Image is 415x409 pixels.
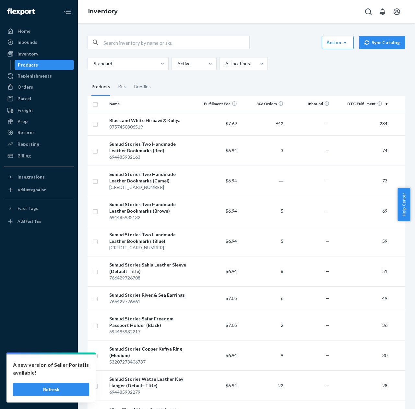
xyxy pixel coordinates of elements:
td: 8 [240,256,286,286]
span: $7.05 [226,322,237,328]
span: $7.69 [226,121,237,126]
div: Parcel [18,95,31,102]
p: A new version of Seller Portal is available! [13,361,89,377]
td: 30 [332,340,390,370]
span: $6.94 [226,383,237,388]
a: Add Integration [4,185,74,195]
td: 284 [332,112,390,135]
button: Action [322,36,354,49]
div: 694485932132 [109,214,191,221]
a: Inbounds [4,37,74,47]
span: — [326,295,329,301]
button: Give Feedback [4,391,74,401]
span: — [326,322,329,328]
a: Parcel [4,93,74,104]
a: Home [4,26,74,36]
td: 5 [240,226,286,256]
td: 69 [332,196,390,226]
a: Inventory [4,49,74,59]
span: — [326,121,329,126]
td: 22 [240,370,286,401]
a: Help Center [4,380,74,390]
div: 766429726708 [109,275,191,281]
div: Fast Tags [18,205,38,212]
button: Open notifications [376,5,389,18]
input: Standard [93,60,94,67]
span: $6.94 [226,268,237,274]
th: 30d Orders [240,96,286,112]
button: Fast Tags [4,203,74,214]
span: $6.94 [226,178,237,183]
a: Returns [4,127,74,138]
div: 766429726661 [109,298,191,305]
img: Flexport logo [7,8,35,15]
span: — [326,148,329,153]
td: 28 [332,370,390,401]
div: Returns [18,129,35,136]
a: Billing [4,151,74,161]
a: Inventory [88,8,118,15]
div: Billing [18,153,31,159]
input: Search inventory by name or sku [103,36,249,49]
span: $6.94 [226,353,237,358]
button: Open Search Box [362,5,375,18]
a: Replenishments [4,71,74,81]
div: Orders [18,84,33,90]
div: Add Integration [18,187,46,192]
button: Integrations [4,172,74,182]
a: Add Fast Tag [4,216,74,227]
div: Products [18,62,38,68]
span: — [326,268,329,274]
span: $6.94 [226,208,237,214]
td: 2 [240,310,286,340]
a: Orders [4,82,74,92]
div: Add Fast Tag [18,218,41,224]
th: DTC Fulfillment [332,96,390,112]
th: Fulfillment Fee [194,96,240,112]
div: Reporting [18,141,39,147]
div: Integrations [18,174,45,180]
span: $6.94 [226,238,237,244]
div: Sumud Stories Watan Leather Key Hanger (Default Title) [109,376,191,389]
div: Sumud Stories Copper Kufiya Ring (Medium) [109,346,191,359]
div: 53207273406787 [109,359,191,365]
td: 6 [240,286,286,310]
span: — [326,353,329,358]
span: $7.05 [226,295,237,301]
a: Reporting [4,139,74,149]
div: Replenishments [18,73,52,79]
div: Sumud Stories Two Handmade Leather Bookmarks (Camel) [109,171,191,184]
td: 642 [240,112,286,135]
div: Sumud Stories Safar Freedom Passport Holder (Black) [109,316,191,328]
span: — [326,383,329,388]
div: Sumud Stories Sahla Leather Sleeve (Default Title) [109,262,191,275]
div: [CREDIT_CARD_NUMBER] [109,184,191,191]
td: 3 [240,135,286,166]
div: Sumud Stories Two Handmade Leather Bookmarks (Brown) [109,201,191,214]
th: Inbound [286,96,332,112]
a: Talk to Support [4,369,74,379]
td: 59 [332,226,390,256]
span: $6.94 [226,148,237,153]
th: Name [107,96,193,112]
div: 694485932217 [109,328,191,335]
td: 73 [332,166,390,196]
div: Inbounds [18,39,37,45]
div: Prep [18,118,28,125]
div: Inventory [18,51,38,57]
div: Home [18,28,30,34]
div: [CREDIT_CARD_NUMBER] [109,244,191,251]
div: 694485932163 [109,154,191,160]
span: Help Center [397,188,410,221]
td: ― [240,166,286,196]
ol: breadcrumbs [83,2,123,21]
td: 51 [332,256,390,286]
div: Freight [18,107,33,114]
button: Open account menu [390,5,403,18]
button: Sync Catalog [359,36,405,49]
a: Prep [4,116,74,127]
td: 49 [332,286,390,310]
div: Bundles [134,78,151,96]
button: Close Navigation [61,5,74,18]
